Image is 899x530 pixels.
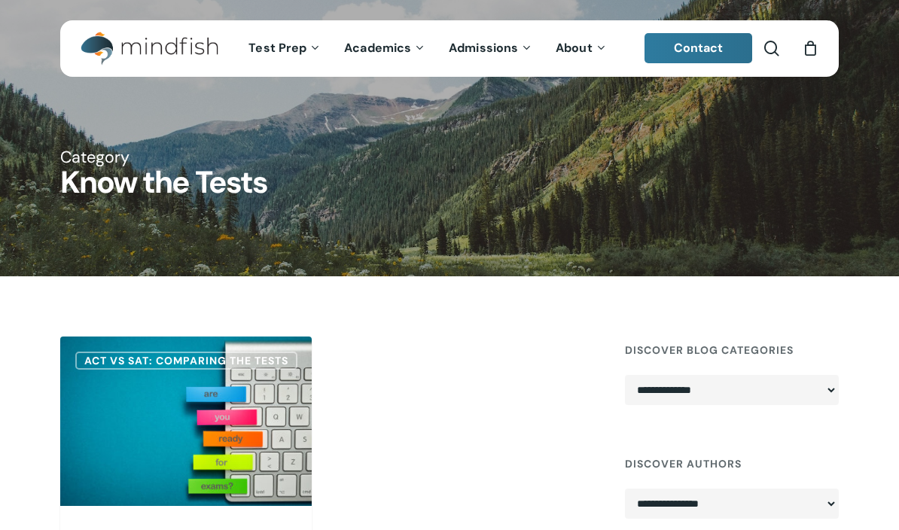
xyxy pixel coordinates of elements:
header: Main Menu [60,20,839,77]
h4: Discover Blog Categories [625,337,839,364]
a: Contact [645,33,753,63]
span: Contact [674,40,724,56]
h1: Know the Tests [60,168,839,199]
a: ACT vs SAT: Comparing the Tests [75,352,297,370]
span: Admissions [449,40,518,56]
a: Cart [802,40,818,56]
span: Test Prep [248,40,306,56]
a: Test Prep [237,42,333,55]
a: About [544,42,619,55]
nav: Main Menu [237,20,618,77]
span: Category [60,147,130,168]
span: About [556,40,593,56]
a: Admissions [437,42,544,55]
span: Academics [344,40,411,56]
a: Academics [333,42,437,55]
h4: Discover Authors [625,450,839,477]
